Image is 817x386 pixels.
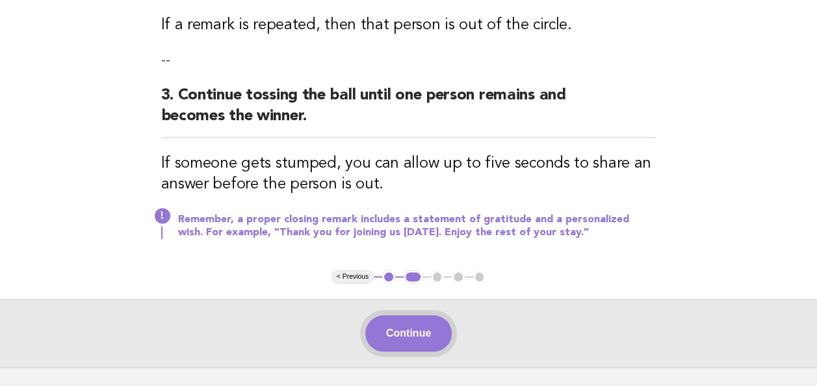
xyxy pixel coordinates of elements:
button: 1 [382,270,395,283]
button: 2 [404,270,422,283]
p: Remember, a proper closing remark includes a statement of gratitude and a personalized wish. For ... [178,213,656,239]
button: < Previous [331,270,374,283]
p: -- [161,51,656,70]
h3: If someone gets stumped, you can allow up to five seconds to share an answer before the person is... [161,153,656,195]
button: Continue [365,315,452,352]
h2: 3. Continue tossing the ball until one person remains and becomes the winner. [161,85,656,138]
h3: If a remark is repeated, then that person is out of the circle. [161,15,656,36]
